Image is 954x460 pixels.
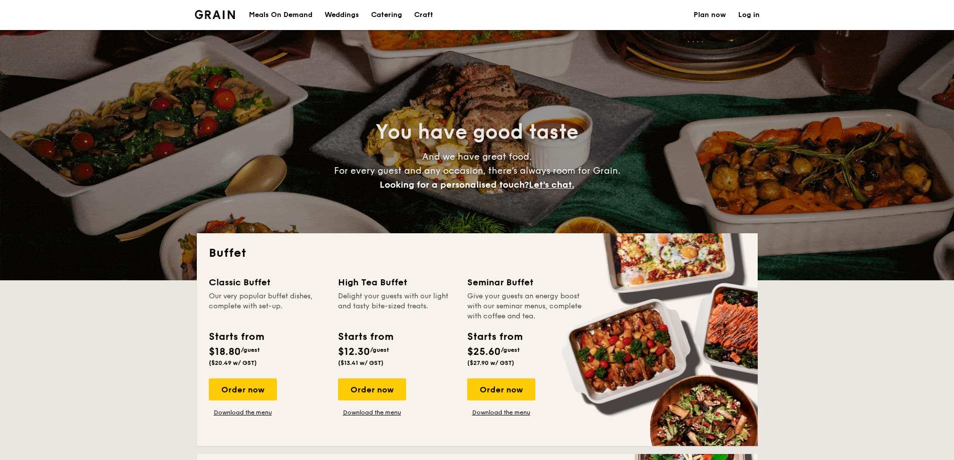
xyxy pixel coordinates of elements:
span: ($13.41 w/ GST) [338,359,384,366]
a: Download the menu [209,408,277,416]
span: Looking for a personalised touch? [380,179,529,190]
img: Grain [195,10,235,19]
span: /guest [370,346,389,353]
span: You have good taste [376,120,578,144]
span: ($27.90 w/ GST) [467,359,514,366]
a: Download the menu [467,408,535,416]
div: Order now [338,378,406,400]
div: Delight your guests with our light and tasty bite-sized treats. [338,291,455,321]
div: Starts from [209,329,263,344]
div: Seminar Buffet [467,275,584,289]
div: High Tea Buffet [338,275,455,289]
div: Starts from [467,329,522,344]
h2: Buffet [209,245,746,261]
span: ($20.49 w/ GST) [209,359,257,366]
div: Starts from [338,329,393,344]
span: /guest [241,346,260,353]
div: Our very popular buffet dishes, complete with set-up. [209,291,326,321]
span: And we have great food. For every guest and any occasion, there’s always room for Grain. [334,151,620,190]
span: /guest [501,346,520,353]
div: Classic Buffet [209,275,326,289]
span: Let's chat. [529,179,574,190]
div: Give your guests an energy boost with our seminar menus, complete with coffee and tea. [467,291,584,321]
a: Download the menu [338,408,406,416]
div: Order now [209,378,277,400]
a: Logotype [195,10,235,19]
div: Order now [467,378,535,400]
span: $12.30 [338,346,370,358]
span: $18.80 [209,346,241,358]
span: $25.60 [467,346,501,358]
